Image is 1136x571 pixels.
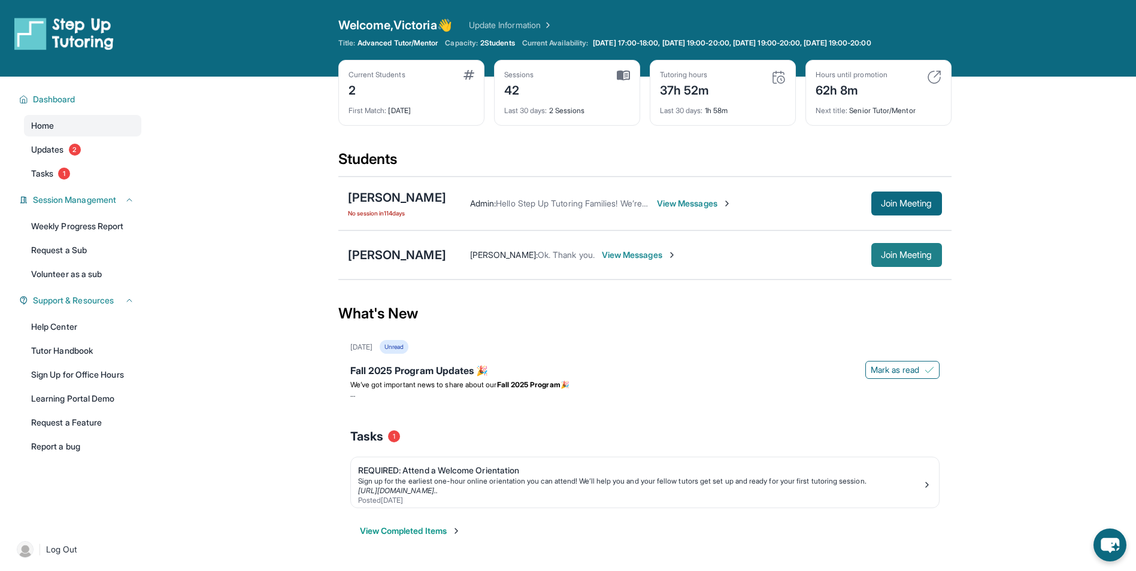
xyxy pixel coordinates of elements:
[349,99,474,116] div: [DATE]
[464,70,474,80] img: card
[24,163,141,184] a: Tasks1
[24,215,141,237] a: Weekly Progress Report
[657,198,732,209] span: View Messages
[816,99,941,116] div: Senior Tutor/Mentor
[927,70,941,84] img: card
[660,70,710,80] div: Tutoring hours
[358,476,922,486] div: Sign up for the earliest one-hour online orientation you can attend! We’ll help you and your fell...
[388,430,400,442] span: 1
[33,93,75,105] span: Dashboard
[380,340,408,354] div: Unread
[470,198,496,208] span: Admin :
[504,106,547,115] span: Last 30 days :
[871,364,920,376] span: Mark as read
[24,263,141,285] a: Volunteer as a sub
[349,70,405,80] div: Current Students
[24,239,141,261] a: Request a Sub
[58,168,70,180] span: 1
[871,243,942,267] button: Join Meeting
[358,496,922,505] div: Posted [DATE]
[348,189,446,206] div: [PERSON_NAME]
[593,38,871,48] span: [DATE] 17:00-18:00, [DATE] 19:00-20:00, [DATE] 19:00-20:00, [DATE] 19:00-20:00
[349,106,387,115] span: First Match :
[338,150,952,176] div: Students
[445,38,478,48] span: Capacity:
[38,542,41,557] span: |
[338,287,952,340] div: What's New
[504,80,534,99] div: 42
[358,38,438,48] span: Advanced Tutor/Mentor
[816,70,887,80] div: Hours until promotion
[17,541,34,558] img: user-img
[881,251,932,259] span: Join Meeting
[46,543,77,555] span: Log Out
[28,294,134,306] button: Support & Resources
[602,249,677,261] span: View Messages
[31,120,54,132] span: Home
[31,144,64,156] span: Updates
[358,486,438,495] a: [URL][DOMAIN_NAME]..
[350,342,372,352] div: [DATE]
[351,457,939,508] a: REQUIRED: Attend a Welcome OrientationSign up for the earliest one-hour online orientation you ca...
[561,380,569,389] span: 🎉
[504,70,534,80] div: Sessions
[816,80,887,99] div: 62h 8m
[925,365,934,375] img: Mark as read
[469,19,553,31] a: Update Information
[538,250,595,260] span: Ok. Thank you.
[541,19,553,31] img: Chevron Right
[660,99,786,116] div: 1h 58m
[617,70,630,81] img: card
[358,464,922,476] div: REQUIRED: Attend a Welcome Orientation
[338,17,452,34] span: Welcome, Victoria 👋
[350,363,940,380] div: Fall 2025 Program Updates 🎉
[28,93,134,105] button: Dashboard
[350,380,497,389] span: We’ve got important news to share about our
[69,144,81,156] span: 2
[24,364,141,385] a: Sign Up for Office Hours
[881,200,932,207] span: Join Meeting
[24,340,141,362] a: Tutor Handbook
[667,250,677,260] img: Chevron-Right
[338,38,355,48] span: Title:
[348,247,446,263] div: [PERSON_NAME]
[24,412,141,433] a: Request a Feature
[12,536,141,563] a: |Log Out
[470,250,538,260] span: [PERSON_NAME] :
[360,525,461,537] button: View Completed Items
[24,316,141,338] a: Help Center
[522,38,588,48] span: Current Availability:
[33,294,114,306] span: Support & Resources
[348,208,446,218] span: No session in 114 days
[24,115,141,136] a: Home
[771,70,786,84] img: card
[590,38,873,48] a: [DATE] 17:00-18:00, [DATE] 19:00-20:00, [DATE] 19:00-20:00, [DATE] 19:00-20:00
[349,80,405,99] div: 2
[24,436,141,457] a: Report a bug
[816,106,848,115] span: Next title :
[24,388,141,409] a: Learning Portal Demo
[865,361,940,379] button: Mark as read
[350,428,383,445] span: Tasks
[480,38,515,48] span: 2 Students
[660,106,703,115] span: Last 30 days :
[24,139,141,160] a: Updates2
[660,80,710,99] div: 37h 52m
[28,194,134,206] button: Session Management
[504,99,630,116] div: 2 Sessions
[33,194,116,206] span: Session Management
[31,168,53,180] span: Tasks
[14,17,114,50] img: logo
[871,192,942,215] button: Join Meeting
[497,380,561,389] strong: Fall 2025 Program
[1093,529,1126,561] button: chat-button
[722,199,732,208] img: Chevron-Right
